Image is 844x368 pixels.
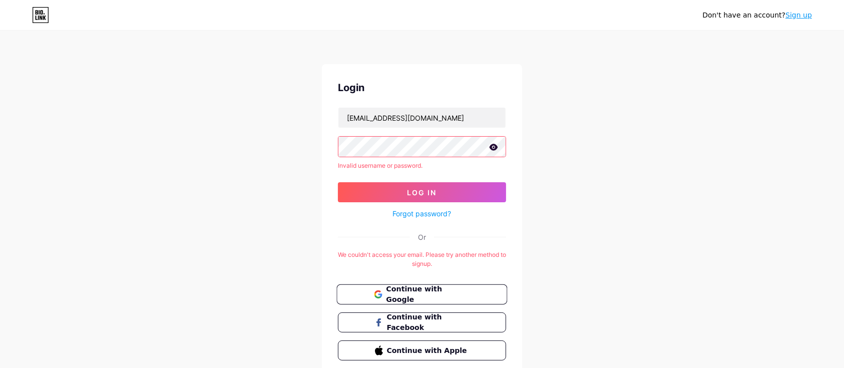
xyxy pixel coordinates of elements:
[336,284,507,305] button: Continue with Google
[387,345,470,356] span: Continue with Apple
[338,250,506,268] div: We couldn't access your email. Please try another method to signup.
[338,80,506,95] div: Login
[785,11,812,19] a: Sign up
[386,284,470,305] span: Continue with Google
[338,284,506,304] a: Continue with Google
[338,108,506,128] input: Username
[338,312,506,332] button: Continue with Facebook
[418,232,426,242] div: Or
[407,188,437,197] span: Log In
[393,208,452,219] a: Forgot password?
[338,340,506,360] button: Continue with Apple
[387,312,470,333] span: Continue with Facebook
[702,10,812,21] div: Don't have an account?
[338,182,506,202] button: Log In
[338,161,506,170] div: Invalid username or password.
